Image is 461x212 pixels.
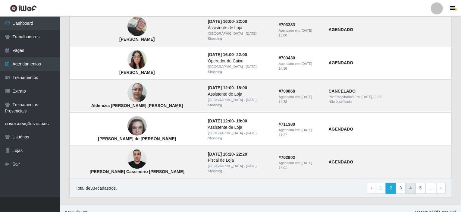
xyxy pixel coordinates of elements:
[279,61,321,71] div: Agendado em:
[90,169,184,174] strong: [PERSON_NAME] Cassimirio [PERSON_NAME]
[371,186,372,191] span: ‹
[279,128,321,138] div: Agendado em:
[237,19,247,24] time: 22:00
[329,99,448,104] div: Não Justificado
[279,122,295,127] strong: # 711380
[329,160,353,165] strong: AGENDADO
[208,97,271,108] div: [GEOGRAPHIC_DATA] - [DATE] Shopping
[425,183,437,194] a: ...
[208,152,247,157] strong: -
[329,94,448,100] div: | Em:
[416,183,426,194] a: 5
[208,58,271,64] div: Operador de Caixa
[208,19,247,24] strong: -
[208,131,271,141] div: [GEOGRAPHIC_DATA] - [DATE] Shopping
[208,64,271,74] div: [GEOGRAPHIC_DATA] - [DATE] Shopping
[279,94,321,105] div: Agendado em:
[396,183,406,194] a: 3
[386,183,396,194] a: 2
[208,119,234,123] time: [DATE] 12:00
[208,19,234,24] time: [DATE] 16:00
[91,103,183,108] strong: Aldenizia [PERSON_NAME] [PERSON_NAME]
[367,183,376,194] a: Previous
[237,52,247,57] time: 22:00
[127,147,147,172] img: Gustavo Cassimirio da Silva
[127,80,147,106] img: Aldenizia Pereira da Silva
[208,52,234,57] time: [DATE] 16:00
[237,85,247,90] time: 18:00
[10,5,37,12] img: CoreUI Logo
[279,28,321,38] div: Agendado em:
[362,95,381,99] time: [DATE] 11:25
[208,31,271,41] div: [GEOGRAPHIC_DATA] - [DATE] Shopping
[127,113,147,139] img: elayne Cristina Ferreira de oliveira santos
[208,85,234,90] time: [DATE] 12:00
[279,155,295,160] strong: # 702802
[279,89,295,93] strong: # 700868
[237,152,247,157] time: 22:20
[208,152,234,157] time: [DATE] 16:20
[127,47,147,73] img: Aline Barbosa de Sena
[436,183,446,194] a: Next
[119,70,155,75] strong: [PERSON_NAME]
[367,183,446,194] nav: pagination
[76,185,117,192] p: Total de 334 cadastros.
[406,183,416,194] a: 4
[279,55,295,60] strong: # 703430
[208,164,271,174] div: [GEOGRAPHIC_DATA] - [DATE] Shopping
[119,37,155,42] strong: [PERSON_NAME]
[329,127,353,131] strong: AGENDADO
[279,161,321,171] div: Agendado em:
[98,136,176,141] strong: [PERSON_NAME] de [PERSON_NAME]
[208,157,271,164] div: Fiscal de Loja
[279,22,295,27] strong: # 703383
[208,25,271,31] div: Assistente de Loja
[237,119,247,123] time: 18:00
[208,85,247,90] strong: -
[329,89,356,93] strong: CANCELADO
[208,91,271,97] div: Assistente de Loja
[329,60,353,65] strong: AGENDADO
[127,17,147,36] img: Maria Cristina Vicente Francisco
[440,186,442,191] span: ›
[329,95,353,99] span: Por: Trabalhador
[208,52,247,57] strong: -
[376,183,386,194] a: 1
[208,119,247,123] strong: -
[208,124,271,131] div: Assistente de Loja
[329,27,353,32] strong: AGENDADO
